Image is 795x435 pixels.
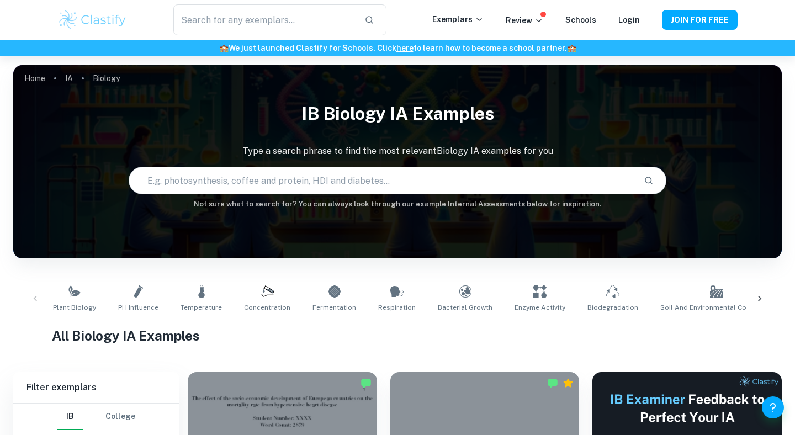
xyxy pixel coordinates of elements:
p: Review [506,14,543,26]
h1: IB Biology IA examples [13,96,782,131]
p: Biology [93,72,120,84]
span: Biodegradation [587,303,638,312]
input: E.g. photosynthesis, coffee and protein, HDI and diabetes... [129,165,635,196]
h1: All Biology IA Examples [52,326,744,346]
div: Premium [563,378,574,389]
button: Help and Feedback [762,396,784,418]
span: Temperature [181,303,222,312]
img: Clastify logo [57,9,128,31]
a: IA [65,71,73,86]
a: Schools [565,15,596,24]
input: Search for any exemplars... [173,4,356,35]
span: Plant Biology [53,303,96,312]
a: Home [24,71,45,86]
h6: Filter exemplars [13,372,179,403]
a: Login [618,15,640,24]
span: Enzyme Activity [515,303,565,312]
span: Concentration [244,303,290,312]
button: IB [57,404,83,430]
span: 🏫 [567,44,576,52]
img: Marked [547,378,558,389]
img: Marked [361,378,372,389]
span: Fermentation [312,303,356,312]
span: Bacterial Growth [438,303,492,312]
p: Exemplars [432,13,484,25]
h6: We just launched Clastify for Schools. Click to learn how to become a school partner. [2,42,793,54]
span: pH Influence [118,303,158,312]
span: Soil and Environmental Conditions [660,303,773,312]
p: Type a search phrase to find the most relevant Biology IA examples for you [13,145,782,158]
button: Search [639,171,658,190]
h6: Not sure what to search for? You can always look through our example Internal Assessments below f... [13,199,782,210]
button: JOIN FOR FREE [662,10,738,30]
div: Filter type choice [57,404,135,430]
button: College [105,404,135,430]
a: here [396,44,414,52]
span: 🏫 [219,44,229,52]
span: Respiration [378,303,416,312]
